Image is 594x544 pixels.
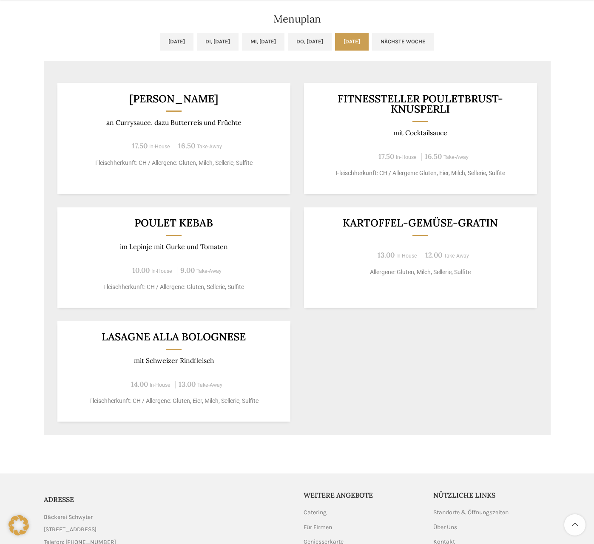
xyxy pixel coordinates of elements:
a: Über Uns [433,523,458,532]
h3: Poulet Kebab [68,218,280,228]
h5: Weitere Angebote [304,490,421,500]
span: In-House [396,154,417,160]
a: Scroll to top button [564,514,585,535]
span: 9.00 [180,266,195,275]
span: Bäckerei Schwyter [44,513,93,522]
a: Mi, [DATE] [242,33,284,51]
span: Take-Away [443,154,469,160]
span: Take-Away [197,144,222,150]
span: 17.50 [378,152,394,161]
a: Do, [DATE] [288,33,332,51]
a: Di, [DATE] [197,33,239,51]
span: Take-Away [444,253,469,259]
a: Standorte & Öffnungszeiten [433,508,509,517]
span: In-House [396,253,417,259]
h5: Nützliche Links [433,490,551,500]
span: Take-Away [197,382,222,388]
span: 13.00 [179,380,196,389]
span: 10.00 [132,266,150,275]
p: Fleischherkunft: CH / Allergene: Gluten, Milch, Sellerie, Sulfite [68,159,280,167]
p: mit Schweizer Rindfleisch [68,357,280,365]
h3: Kartoffel-Gemüse-Gratin [314,218,526,228]
h3: [PERSON_NAME] [68,93,280,104]
span: 16.50 [425,152,442,161]
span: [STREET_ADDRESS] [44,525,97,534]
h2: Menuplan [44,14,551,24]
p: Allergene: Gluten, Milch, Sellerie, Sulfite [314,268,526,277]
a: Nächste Woche [372,33,434,51]
a: [DATE] [335,33,369,51]
span: In-House [149,144,170,150]
span: 16.50 [178,141,195,150]
span: In-House [150,382,171,388]
p: an Currysauce, dazu Butterreis und Früchte [68,119,280,127]
h3: Lasagne alla Bolognese [68,331,280,342]
span: ADRESSE [44,495,74,504]
span: Take-Away [196,268,222,274]
a: [DATE] [160,33,193,51]
a: Catering [304,508,327,517]
span: In-House [151,268,172,274]
a: Für Firmen [304,523,333,532]
span: 13.00 [378,250,395,260]
h3: Fitnessteller Pouletbrust-Knusperli [314,93,526,114]
span: 17.50 [132,141,148,150]
p: mit Cocktailsauce [314,129,526,137]
p: Fleischherkunft: CH / Allergene: Gluten, Sellerie, Sulfite [68,283,280,292]
p: Fleischherkunft: CH / Allergene: Gluten, Eier, Milch, Sellerie, Sulfite [314,169,526,178]
p: im Lepinje mit Gurke und Tomaten [68,243,280,251]
span: 12.00 [425,250,442,260]
p: Fleischherkunft: CH / Allergene: Gluten, Eier, Milch, Sellerie, Sulfite [68,397,280,405]
span: 14.00 [131,380,148,389]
